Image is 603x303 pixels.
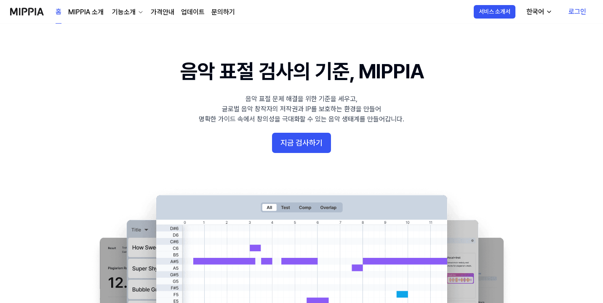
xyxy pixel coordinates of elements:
[181,7,205,17] a: 업데이트
[272,133,331,153] button: 지금 검사하기
[520,3,558,20] button: 한국어
[525,7,546,17] div: 한국어
[211,7,235,17] a: 문의하기
[180,57,423,86] h1: 음악 표절 검사의 기준, MIPPIA
[151,7,174,17] a: 가격안내
[199,94,404,124] div: 음악 표절 문제 해결을 위한 기준을 세우고, 글로벌 음악 창작자의 저작권과 IP를 보호하는 환경을 만들어 명확한 가이드 속에서 창의성을 극대화할 수 있는 음악 생태계를 만들어...
[56,0,61,24] a: 홈
[110,7,137,17] div: 기능소개
[110,7,144,17] button: 기능소개
[68,7,104,17] a: MIPPIA 소개
[474,5,515,19] button: 서비스 소개서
